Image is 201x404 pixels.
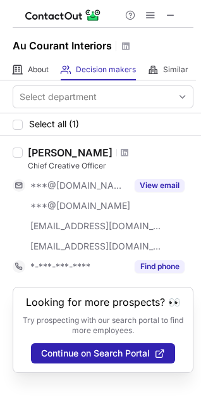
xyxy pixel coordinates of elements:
[31,343,175,363] button: Continue on Search Portal
[20,91,97,103] div: Select department
[28,160,193,172] div: Chief Creative Officer
[13,38,112,53] h1: Au Courant Interiors
[22,315,184,336] p: Try prospecting with our search portal to find more employees.
[30,241,162,252] span: [EMAIL_ADDRESS][DOMAIN_NAME]
[163,65,188,75] span: Similar
[30,200,130,211] span: ***@[DOMAIN_NAME]
[30,220,162,232] span: [EMAIL_ADDRESS][DOMAIN_NAME]
[29,119,79,129] span: Select all (1)
[25,8,101,23] img: ContactOut v5.3.10
[41,348,150,358] span: Continue on Search Portal
[135,260,185,273] button: Reveal Button
[28,65,49,75] span: About
[26,296,181,308] header: Looking for more prospects? 👀
[76,65,136,75] span: Decision makers
[30,180,127,191] span: ***@[DOMAIN_NAME]
[28,146,113,159] div: [PERSON_NAME]
[135,179,185,192] button: Reveal Button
